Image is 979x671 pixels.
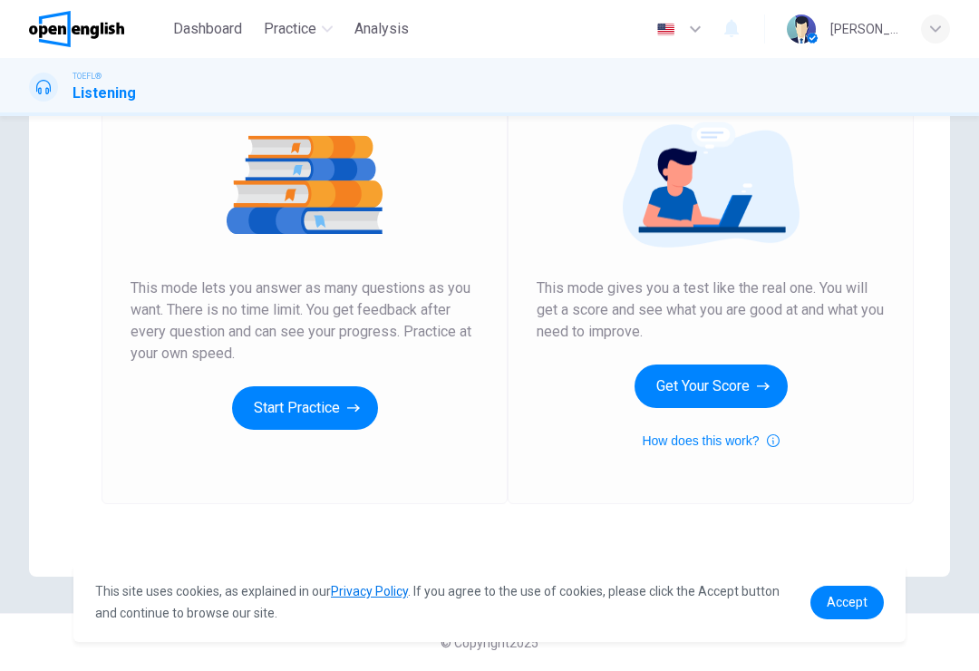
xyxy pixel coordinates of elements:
[73,562,906,642] div: cookieconsent
[441,636,538,650] span: © Copyright 2025
[642,430,779,452] button: How does this work?
[73,83,136,104] h1: Listening
[331,584,408,598] a: Privacy Policy
[29,11,166,47] a: OpenEnglish logo
[810,586,884,619] a: dismiss cookie message
[787,15,816,44] img: Profile picture
[95,584,780,620] span: This site uses cookies, as explained in our . If you agree to the use of cookies, please click th...
[827,595,868,609] span: Accept
[166,13,249,45] button: Dashboard
[232,386,378,430] button: Start Practice
[354,18,409,40] span: Analysis
[264,18,316,40] span: Practice
[131,277,479,365] span: This mode lets you answer as many questions as you want. There is no time limit. You get feedback...
[830,18,899,40] div: [PERSON_NAME]
[654,23,677,36] img: en
[73,70,102,83] span: TOEFL®
[257,13,340,45] button: Practice
[173,18,242,40] span: Dashboard
[347,13,416,45] button: Analysis
[537,277,885,343] span: This mode gives you a test like the real one. You will get a score and see what you are good at a...
[29,11,124,47] img: OpenEnglish logo
[635,365,788,408] button: Get Your Score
